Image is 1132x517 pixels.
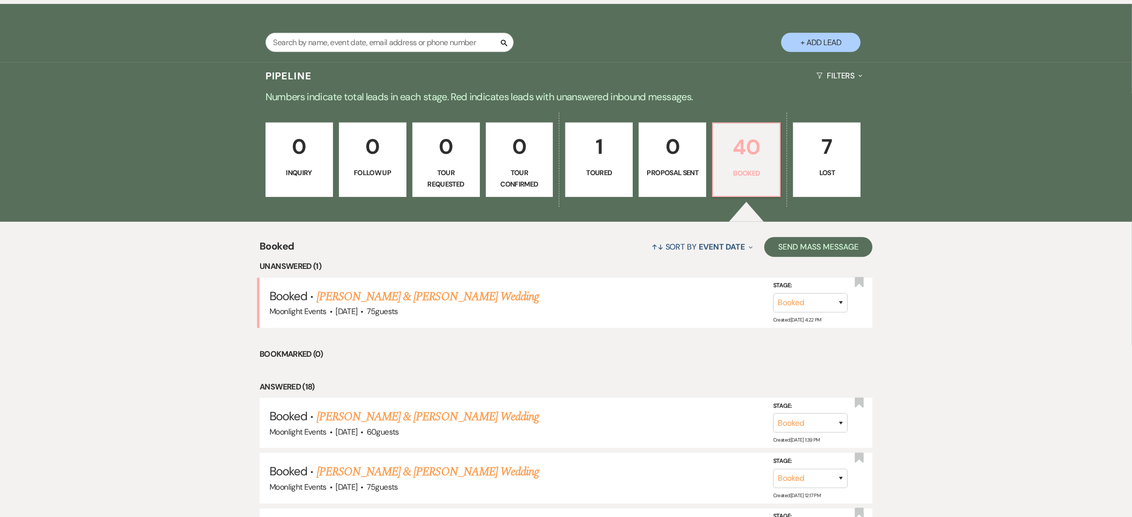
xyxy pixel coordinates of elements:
button: Filters [812,63,866,89]
a: 0Follow Up [339,123,406,197]
p: 0 [419,130,473,163]
a: [PERSON_NAME] & [PERSON_NAME] Wedding [317,288,539,306]
li: Bookmarked (0) [260,348,872,361]
p: Follow Up [345,167,400,178]
p: 0 [272,130,327,163]
span: Created: [DATE] 4:22 PM [773,317,821,323]
span: Moonlight Events [269,306,327,317]
p: Inquiry [272,167,327,178]
label: Stage: [773,280,848,291]
label: Stage: [773,456,848,467]
p: 40 [719,130,774,164]
a: 0Tour Confirmed [486,123,553,197]
p: Lost [799,167,854,178]
a: 1Toured [565,123,633,197]
p: Numbers indicate total leads in each stage. Red indicates leads with unanswered inbound messages. [209,89,924,105]
p: 0 [645,130,700,163]
span: Booked [269,408,307,424]
span: 60 guests [367,427,399,437]
span: Created: [DATE] 12:17 PM [773,492,820,498]
p: 1 [572,130,626,163]
li: Unanswered (1) [260,260,872,273]
label: Stage: [773,401,848,412]
button: Sort By Event Date [648,234,757,260]
a: 0Inquiry [266,123,333,197]
span: Booked [260,239,294,260]
a: [PERSON_NAME] & [PERSON_NAME] Wedding [317,463,539,481]
p: 7 [799,130,854,163]
p: Proposal Sent [645,167,700,178]
span: [DATE] [335,427,357,437]
span: ↑↓ [652,242,664,252]
button: Send Mass Message [764,237,872,257]
a: [PERSON_NAME] & [PERSON_NAME] Wedding [317,408,539,426]
span: Created: [DATE] 1:39 PM [773,437,820,443]
li: Answered (18) [260,381,872,393]
input: Search by name, event date, email address or phone number [266,33,514,52]
a: 0Tour Requested [412,123,480,197]
span: [DATE] [335,482,357,492]
span: 75 guests [367,482,398,492]
span: Booked [269,288,307,304]
span: Event Date [699,242,745,252]
p: Toured [572,167,626,178]
p: 0 [492,130,547,163]
span: Moonlight Events [269,482,327,492]
a: 0Proposal Sent [639,123,706,197]
h3: Pipeline [266,69,312,83]
span: 75 guests [367,306,398,317]
span: [DATE] [335,306,357,317]
a: 7Lost [793,123,861,197]
p: Tour Requested [419,167,473,190]
button: + Add Lead [781,33,861,52]
a: 40Booked [712,123,781,197]
p: Booked [719,168,774,179]
span: Moonlight Events [269,427,327,437]
p: 0 [345,130,400,163]
p: Tour Confirmed [492,167,547,190]
span: Booked [269,463,307,479]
